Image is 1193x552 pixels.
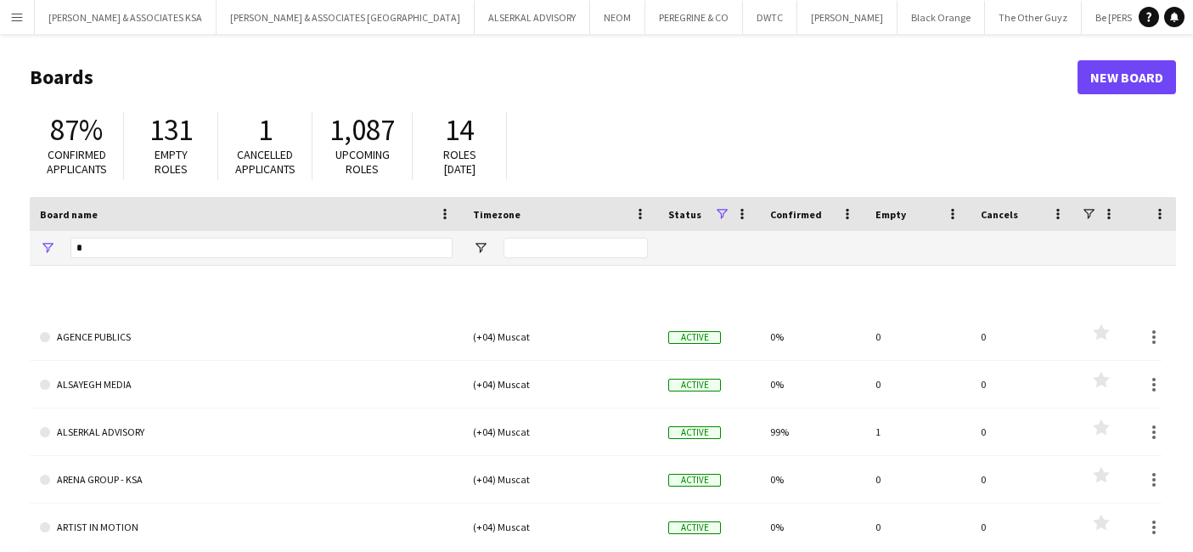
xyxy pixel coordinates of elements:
input: Board name Filter Input [70,238,453,258]
button: DWTC [743,1,797,34]
span: Roles [DATE] [443,147,476,177]
button: ALSERKAL ADVISORY [475,1,590,34]
button: Black Orange [898,1,985,34]
div: 0 [865,456,971,503]
span: Cancelled applicants [235,147,295,177]
span: Active [668,474,721,487]
div: 0% [760,361,865,408]
button: Open Filter Menu [473,240,488,256]
span: 87% [50,111,103,149]
span: 1,087 [329,111,395,149]
div: 0% [760,456,865,503]
button: Open Filter Menu [40,240,55,256]
a: ALSERKAL ADVISORY [40,408,453,456]
button: [PERSON_NAME] & ASSOCIATES [GEOGRAPHIC_DATA] [217,1,475,34]
button: [PERSON_NAME] [797,1,898,34]
div: (+04) Muscat [463,361,658,408]
button: NEOM [590,1,645,34]
span: Empty roles [155,147,188,177]
span: Active [668,521,721,534]
span: 1 [258,111,273,149]
span: Active [668,426,721,439]
div: 0 [971,456,1076,503]
span: Status [668,208,701,221]
div: (+04) Muscat [463,313,658,360]
div: 0 [971,313,1076,360]
div: 0% [760,313,865,360]
a: ARENA GROUP - KSA [40,456,453,504]
div: 0% [760,504,865,550]
div: (+04) Muscat [463,408,658,455]
div: 0 [971,504,1076,550]
span: Active [668,331,721,344]
div: 1 [865,408,971,455]
span: Board name [40,208,98,221]
span: Active [668,379,721,391]
div: 0 [971,408,1076,455]
span: Timezone [473,208,521,221]
div: (+04) Muscat [463,456,658,503]
span: Cancels [981,208,1018,221]
a: New Board [1078,60,1176,94]
div: (+04) Muscat [463,504,658,550]
div: 0 [971,361,1076,408]
h1: Boards [30,65,1078,90]
span: Empty [875,208,906,221]
div: 99% [760,408,865,455]
span: Upcoming roles [335,147,390,177]
div: 0 [865,361,971,408]
div: 0 [865,504,971,550]
input: Timezone Filter Input [504,238,648,258]
button: PEREGRINE & CO [645,1,743,34]
a: ARTIST IN MOTION [40,504,453,551]
a: ALSAYEGH MEDIA [40,361,453,408]
span: Confirmed applicants [47,147,107,177]
span: Confirmed [770,208,822,221]
a: AGENCE PUBLICS [40,313,453,361]
div: 0 [865,313,971,360]
span: 131 [149,111,193,149]
span: 14 [445,111,474,149]
button: [PERSON_NAME] & ASSOCIATES KSA [35,1,217,34]
button: The Other Guyz [985,1,1082,34]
